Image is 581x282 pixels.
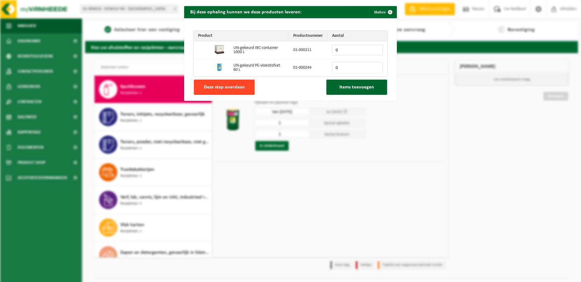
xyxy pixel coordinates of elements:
[229,41,289,59] td: UN-gekeurd IBC container 1000 L
[339,85,374,90] span: Items toevoegen
[194,80,255,95] button: Deze stap overslaan
[326,80,387,95] button: Items toevoegen
[204,85,245,90] span: Deze stap overslaan
[194,31,289,41] th: Product
[289,41,328,59] td: 01-000211
[369,6,396,18] button: Sluiten
[289,59,328,76] td: 01-000244
[215,45,224,54] img: 01-000211
[184,6,308,18] h2: Bij deze ophaling kunnen we deze producten leveren:
[289,31,328,41] th: Productnummer
[215,62,224,72] img: 01-000244
[229,59,289,76] td: UN-gekeurd PE-vloeistofvat 60 L
[328,31,387,41] th: Aantal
